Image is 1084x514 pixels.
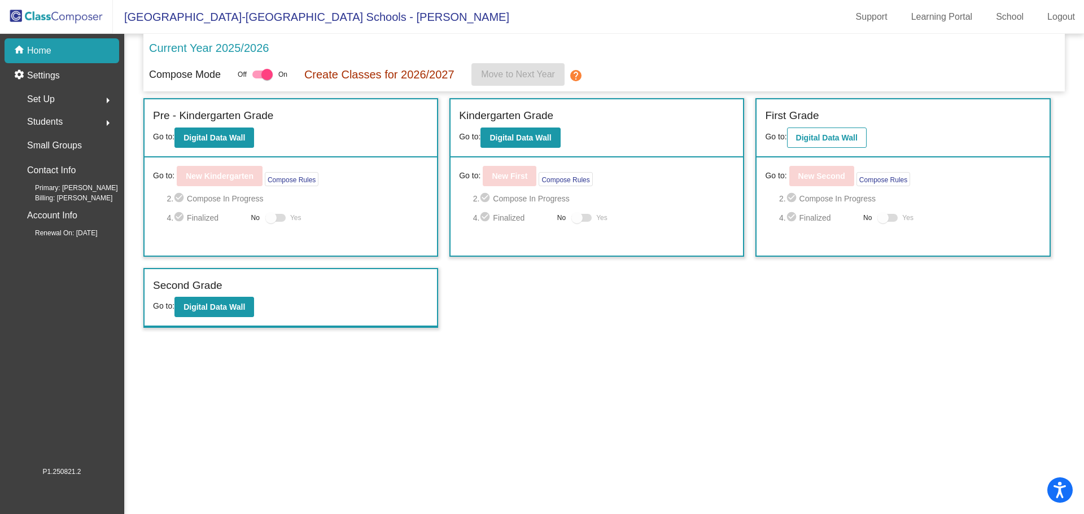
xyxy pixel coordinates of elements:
span: Yes [596,211,607,225]
mat-icon: check_circle [173,211,187,225]
mat-icon: settings [14,69,27,82]
b: Digital Data Wall [183,133,245,142]
span: 4. Finalized [167,211,245,225]
label: First Grade [765,108,819,124]
span: Go to: [459,132,480,141]
p: Contact Info [27,162,76,178]
span: 2. Compose In Progress [473,192,735,205]
b: Digital Data Wall [796,133,858,142]
span: On [278,69,287,80]
mat-icon: help [569,69,583,82]
span: Off [238,69,247,80]
span: No [557,213,566,223]
button: Compose Rules [856,172,910,186]
span: Go to: [153,132,174,141]
span: Go to: [459,170,480,182]
a: Logout [1038,8,1084,26]
span: Yes [902,211,913,225]
p: Home [27,44,51,58]
label: Pre - Kindergarten Grade [153,108,273,124]
span: Go to: [153,170,174,182]
button: Digital Data Wall [480,128,560,148]
span: 2. Compose In Progress [167,192,429,205]
mat-icon: check_circle [479,192,493,205]
a: Learning Portal [902,8,982,26]
label: Second Grade [153,278,222,294]
span: Go to: [765,170,786,182]
mat-icon: check_circle [786,211,799,225]
span: [GEOGRAPHIC_DATA]-[GEOGRAPHIC_DATA] Schools - [PERSON_NAME] [113,8,509,26]
b: New Kindergarten [186,172,253,181]
p: Small Groups [27,138,82,153]
span: Go to: [153,301,174,310]
p: Account Info [27,208,77,223]
b: Digital Data Wall [183,302,245,311]
span: 2. Compose In Progress [779,192,1041,205]
span: Students [27,114,63,130]
mat-icon: check_circle [173,192,187,205]
button: Digital Data Wall [174,297,254,317]
span: Go to: [765,132,786,141]
b: New First [492,172,527,181]
p: Current Year 2025/2026 [149,39,269,56]
span: Set Up [27,91,55,107]
b: New Second [798,172,845,181]
mat-icon: check_circle [479,211,493,225]
mat-icon: check_circle [786,192,799,205]
button: Compose Rules [539,172,592,186]
span: No [863,213,872,223]
button: New First [483,166,536,186]
span: Primary: [PERSON_NAME] [17,183,118,193]
label: Kindergarten Grade [459,108,553,124]
p: Compose Mode [149,67,221,82]
span: No [251,213,260,223]
span: 4. Finalized [779,211,858,225]
p: Create Classes for 2026/2027 [304,66,454,83]
p: Settings [27,69,60,82]
a: School [987,8,1033,26]
button: Move to Next Year [471,63,565,86]
a: Support [847,8,897,26]
span: Yes [290,211,301,225]
button: Digital Data Wall [174,128,254,148]
span: Billing: [PERSON_NAME] [17,193,112,203]
b: Digital Data Wall [489,133,551,142]
span: Move to Next Year [481,69,555,79]
button: Digital Data Wall [787,128,867,148]
button: New Kindergarten [177,166,263,186]
mat-icon: home [14,44,27,58]
button: Compose Rules [265,172,318,186]
mat-icon: arrow_right [101,116,115,130]
span: 4. Finalized [473,211,552,225]
span: Renewal On: [DATE] [17,228,97,238]
button: New Second [789,166,854,186]
mat-icon: arrow_right [101,94,115,107]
